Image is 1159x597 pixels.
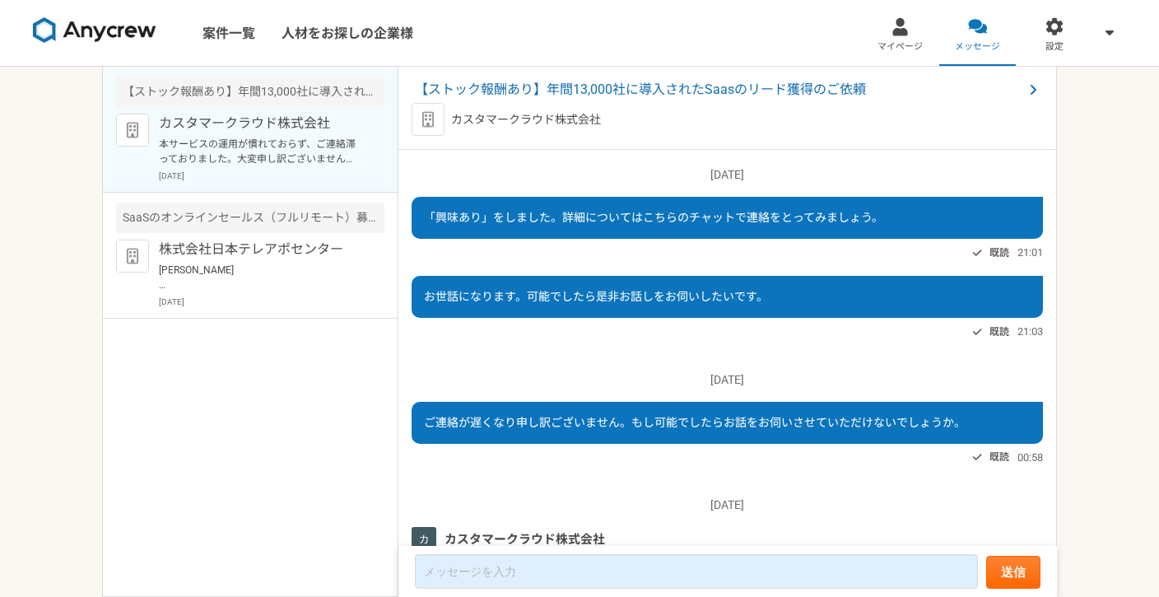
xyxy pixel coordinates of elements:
[1017,324,1043,339] span: 21:03
[116,240,149,273] img: default_org_logo-42cde973f59100197ec2c8e796e4974ac8490bb5b08a0eb061ff975e4574aa76.png
[989,322,1009,342] span: 既読
[445,530,605,548] span: カスタマークラウド株式会社
[412,371,1043,389] p: [DATE]
[451,111,601,128] p: カスタマークラウド株式会社
[33,17,156,44] img: 8DqYSo04kwAAAAASUVORK5CYII=
[424,416,966,429] span: ご連絡が遅くなり申し訳ございません。もし可能でしたらお話をお伺いさせていただけないでしょうか。
[877,40,923,54] span: マイページ
[412,497,1043,514] p: [DATE]
[412,166,1043,184] p: [DATE]
[159,114,362,133] p: カスタマークラウド株式会社
[1017,245,1043,260] span: 21:01
[955,40,1000,54] span: メッセージ
[1045,40,1064,54] span: 設定
[159,296,384,308] p: [DATE]
[424,290,768,303] span: お世話になります。可能でしたら是非お話しをお伺いしたいです。
[986,556,1040,589] button: 送信
[989,447,1009,467] span: 既読
[159,263,362,292] p: [PERSON_NAME] お世話になっております。 ご対応いただきありがとうございます。 当日はどうぞよろしくお願いいたします。
[412,103,445,136] img: default_org_logo-42cde973f59100197ec2c8e796e4974ac8490bb5b08a0eb061ff975e4574aa76.png
[1017,450,1043,465] span: 00:58
[159,240,362,259] p: 株式会社日本テレアポセンター
[159,137,362,166] p: 本サービスの運用が慣れておらず、ご連絡滞っておりました。大変申し訳ございません。 一度、お話させていただければと存じます。 日程調整はサービス指定無ければ下記よりお願いできればと存じます。 日程...
[116,114,149,147] img: default_org_logo-42cde973f59100197ec2c8e796e4974ac8490bb5b08a0eb061ff975e4574aa76.png
[159,170,384,182] p: [DATE]
[116,203,384,233] div: SaaSのオンラインセールス（フルリモート）募集
[116,77,384,107] div: 【ストック報酬あり】年間13,000社に導入されたSaasのリード獲得のご依頼
[415,80,1023,100] span: 【ストック報酬あり】年間13,000社に導入されたSaasのリード獲得のご依頼
[412,527,436,552] img: unnamed.png
[424,211,883,224] span: 「興味あり」をしました。詳細についてはこちらのチャットで連絡をとってみましょう。
[989,243,1009,263] span: 既読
